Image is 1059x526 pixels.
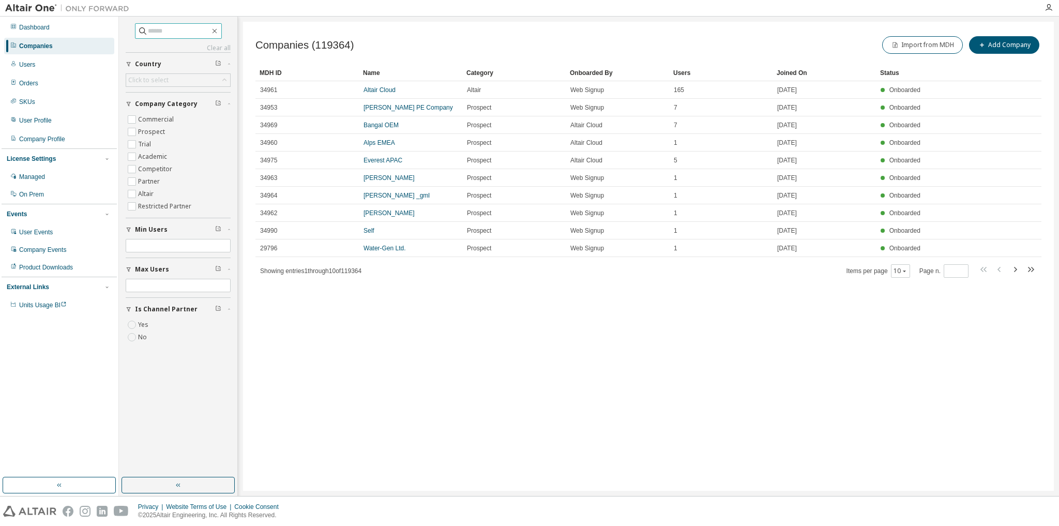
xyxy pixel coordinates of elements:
span: 34963 [260,174,277,182]
span: Web Signup [570,174,604,182]
span: 34953 [260,103,277,112]
span: 29796 [260,244,277,252]
a: [PERSON_NAME] [364,209,415,217]
span: 1 [674,139,677,147]
span: Web Signup [570,227,604,235]
button: Is Channel Partner [126,298,231,321]
span: Prospect [467,191,491,200]
span: Altair Cloud [570,156,602,164]
span: Max Users [135,265,169,274]
span: 7 [674,121,677,129]
span: Is Channel Partner [135,305,198,313]
span: Web Signup [570,244,604,252]
div: Events [7,210,27,218]
span: 5 [674,156,677,164]
span: [DATE] [777,209,797,217]
span: Prospect [467,156,491,164]
span: [DATE] [777,86,797,94]
div: Companies [19,42,53,50]
div: Onboarded By [570,65,665,81]
span: Prospect [467,103,491,112]
div: Joined On [777,65,872,81]
span: Onboarded [889,174,920,182]
span: Items per page [846,264,910,278]
img: Altair One [5,3,134,13]
div: SKUs [19,98,35,106]
button: Country [126,53,231,76]
button: Min Users [126,218,231,241]
span: Companies (119364) [255,39,354,51]
span: Onboarded [889,192,920,199]
img: instagram.svg [80,506,90,517]
span: Onboarded [889,157,920,164]
div: Category [466,65,562,81]
a: [PERSON_NAME] [364,174,415,182]
span: 34964 [260,191,277,200]
label: Commercial [138,113,176,126]
span: [DATE] [777,139,797,147]
span: 1 [674,209,677,217]
span: 1 [674,244,677,252]
div: Users [19,61,35,69]
span: Country [135,60,161,68]
div: Dashboard [19,23,50,32]
span: [DATE] [777,191,797,200]
img: linkedin.svg [97,506,108,517]
a: Bangal OEM [364,122,399,129]
span: Onboarded [889,122,920,129]
span: [DATE] [777,103,797,112]
span: Onboarded [889,139,920,146]
label: Partner [138,175,162,188]
span: Prospect [467,244,491,252]
span: Altair [467,86,481,94]
div: Website Terms of Use [166,503,234,511]
span: Onboarded [889,86,920,94]
span: Altair Cloud [570,139,602,147]
div: Privacy [138,503,166,511]
span: 34961 [260,86,277,94]
span: Prospect [467,139,491,147]
span: 34990 [260,227,277,235]
div: Name [363,65,458,81]
div: Status [880,65,979,81]
span: Clear filter [215,100,221,108]
span: 7 [674,103,677,112]
a: [PERSON_NAME] _gml [364,192,430,199]
span: Prospect [467,227,491,235]
label: Altair [138,188,156,200]
span: Clear filter [215,226,221,234]
button: Add Company [969,36,1039,54]
p: © 2025 Altair Engineering, Inc. All Rights Reserved. [138,511,285,520]
span: Units Usage BI [19,302,67,309]
div: Orders [19,79,38,87]
div: External Links [7,283,49,291]
span: [DATE] [777,227,797,235]
span: 34969 [260,121,277,129]
div: On Prem [19,190,44,199]
span: 34975 [260,156,277,164]
span: 1 [674,174,677,182]
span: Onboarded [889,104,920,111]
div: User Profile [19,116,52,125]
a: Altair Cloud [364,86,396,94]
div: Cookie Consent [234,503,284,511]
span: 34960 [260,139,277,147]
div: User Events [19,228,53,236]
label: Restricted Partner [138,200,193,213]
span: Onboarded [889,227,920,234]
img: facebook.svg [63,506,73,517]
div: Product Downloads [19,263,73,272]
span: [DATE] [777,121,797,129]
span: Web Signup [570,103,604,112]
span: 165 [674,86,684,94]
span: Web Signup [570,209,604,217]
div: Users [673,65,768,81]
span: Altair Cloud [570,121,602,129]
a: Alps EMEA [364,139,395,146]
div: Managed [19,173,45,181]
span: 1 [674,191,677,200]
span: Web Signup [570,191,604,200]
button: Company Category [126,93,231,115]
span: Min Users [135,226,168,234]
a: Clear all [126,44,231,52]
